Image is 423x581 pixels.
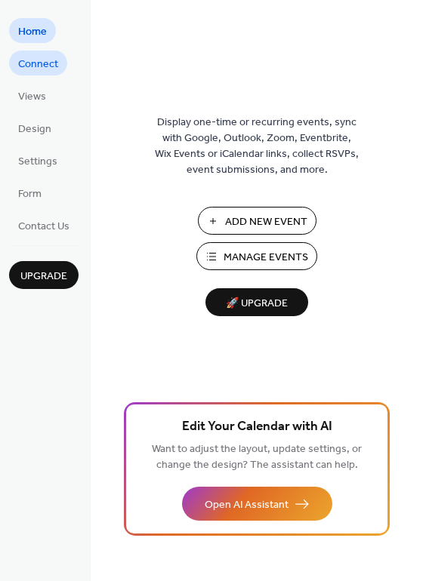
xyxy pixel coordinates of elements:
a: Form [9,180,51,205]
span: Settings [18,154,57,170]
span: Home [18,24,47,40]
a: Design [9,115,60,140]
span: Add New Event [225,214,307,230]
button: 🚀 Upgrade [205,288,308,316]
span: Edit Your Calendar with AI [182,417,332,438]
span: Manage Events [224,250,308,266]
span: Display one-time or recurring events, sync with Google, Outlook, Zoom, Eventbrite, Wix Events or ... [155,115,359,178]
span: Want to adjust the layout, update settings, or change the design? The assistant can help. [152,439,362,475]
button: Open AI Assistant [182,487,332,521]
a: Views [9,83,55,108]
span: Design [18,121,51,137]
a: Connect [9,51,67,75]
button: Add New Event [198,207,316,235]
a: Settings [9,148,66,173]
span: Views [18,89,46,105]
a: Contact Us [9,213,79,238]
span: 🚀 Upgrade [215,294,299,314]
button: Upgrade [9,261,79,289]
span: Form [18,186,42,202]
a: Home [9,18,56,43]
span: Open AI Assistant [205,497,289,513]
span: Upgrade [20,269,67,284]
span: Connect [18,57,58,72]
button: Manage Events [196,242,317,270]
span: Contact Us [18,219,69,235]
